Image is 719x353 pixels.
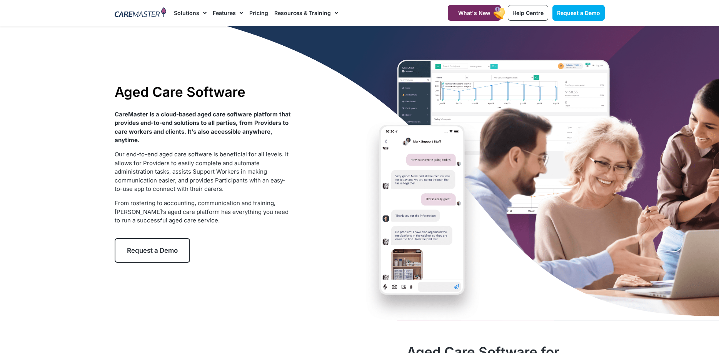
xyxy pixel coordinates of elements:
[512,10,544,16] span: Help Centre
[458,10,490,16] span: What's New
[115,151,289,192] span: Our end-to-end aged care software is beneficial for all levels. It allows for Providers to easily...
[115,84,291,100] h1: Aged Care Software
[115,7,167,19] img: CareMaster Logo
[448,5,501,21] a: What's New
[552,5,605,21] a: Request a Demo
[115,111,291,144] strong: CareMaster is a cloud-based aged care software platform that provides end-to-end solutions to all...
[115,199,289,224] span: From rostering to accounting, communication and training, [PERSON_NAME]’s aged care platform has ...
[115,238,190,263] a: Request a Demo
[557,10,600,16] span: Request a Demo
[127,247,178,254] span: Request a Demo
[508,5,548,21] a: Help Centre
